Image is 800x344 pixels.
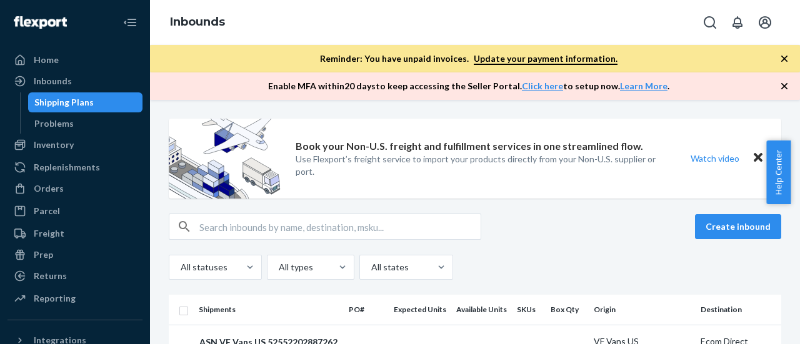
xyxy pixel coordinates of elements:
[34,227,64,240] div: Freight
[7,224,142,243] a: Freight
[28,92,143,112] a: Shipping Plans
[34,54,59,66] div: Home
[7,245,142,265] a: Prep
[199,214,481,239] input: Search inbounds by name, destination, msku...
[620,81,667,91] a: Learn More
[296,139,643,154] p: Book your Non-U.S. freight and fulfillment services in one streamlined flow.
[7,266,142,286] a: Returns
[7,288,142,308] a: Reporting
[14,16,67,29] img: Flexport logo
[451,295,512,325] th: Available Units
[170,15,225,29] a: Inbounds
[320,52,617,65] p: Reminder: You have unpaid invoices.
[682,149,747,167] button: Watch video
[117,10,142,35] button: Close Navigation
[389,295,451,325] th: Expected Units
[750,149,766,167] button: Close
[7,201,142,221] a: Parcel
[766,140,791,204] button: Help Center
[7,135,142,155] a: Inventory
[34,248,53,261] div: Prep
[296,153,667,178] p: Use Flexport’s freight service to import your products directly from your Non-U.S. supplier or port.
[7,179,142,199] a: Orders
[7,157,142,177] a: Replenishments
[370,261,371,273] input: All states
[34,182,64,195] div: Orders
[695,214,781,239] button: Create inbound
[512,295,546,325] th: SKUs
[589,295,696,325] th: Origin
[28,114,143,134] a: Problems
[721,307,787,338] iframe: Opens a widget where you can chat to one of our agents
[697,10,722,35] button: Open Search Box
[34,117,74,130] div: Problems
[522,81,563,91] a: Click here
[474,53,617,65] a: Update your payment information.
[268,80,669,92] p: Enable MFA within 20 days to keep accessing the Seller Portal. to setup now. .
[7,71,142,91] a: Inbounds
[277,261,279,273] input: All types
[696,295,782,325] th: Destination
[34,75,72,87] div: Inbounds
[160,4,235,41] ol: breadcrumbs
[725,10,750,35] button: Open notifications
[34,205,60,217] div: Parcel
[34,270,67,282] div: Returns
[34,96,94,109] div: Shipping Plans
[34,161,100,174] div: Replenishments
[34,292,76,305] div: Reporting
[7,50,142,70] a: Home
[34,139,74,151] div: Inventory
[546,295,589,325] th: Box Qty
[344,295,389,325] th: PO#
[752,10,777,35] button: Open account menu
[194,295,344,325] th: Shipments
[179,261,181,273] input: All statuses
